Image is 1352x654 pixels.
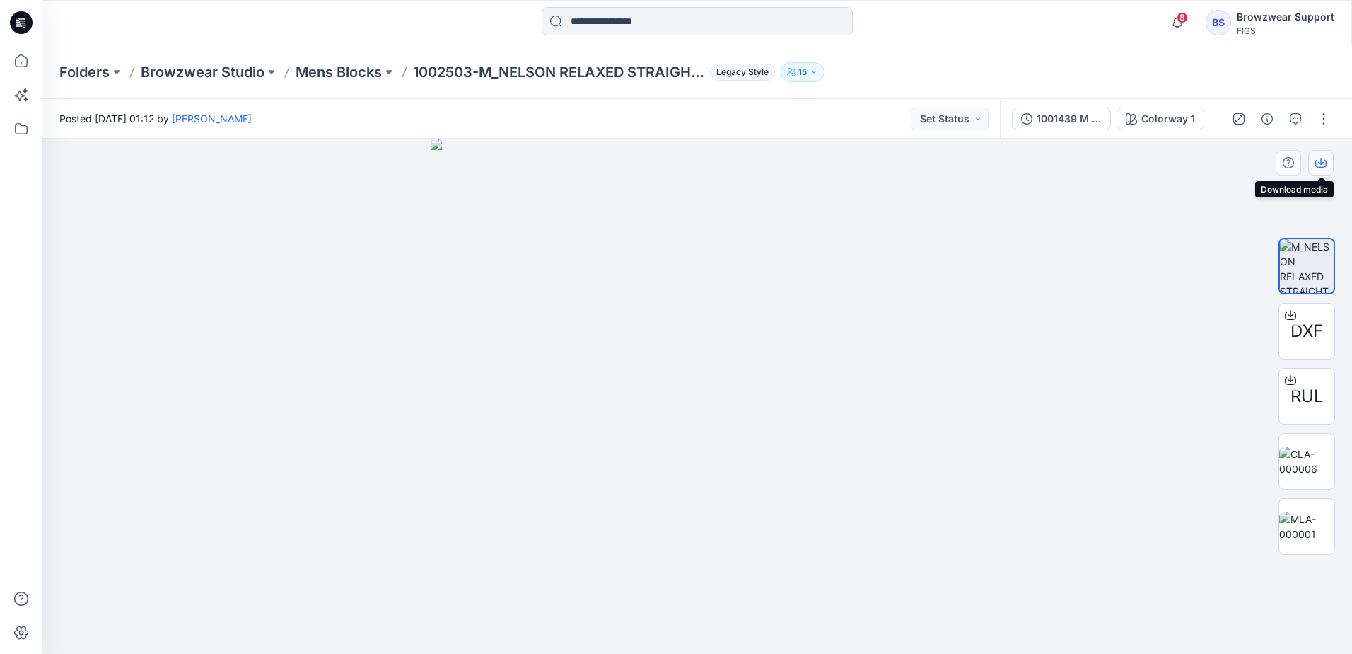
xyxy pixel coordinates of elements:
div: 1001439 M [PERSON_NAME] [1037,111,1102,127]
span: RUL [1290,384,1324,409]
div: Colorway 1 [1141,111,1195,127]
a: Mens Blocks [296,62,382,82]
button: Colorway 1 [1117,108,1204,130]
div: BS [1206,10,1231,35]
p: 1002503-M_NELSON RELAXED STRAIGHT LEG SCRUB PANT [413,62,704,82]
span: 8 [1177,12,1188,23]
div: FIGS [1237,25,1334,36]
span: Posted [DATE] 01:12 by [59,111,252,126]
a: [PERSON_NAME] [172,113,252,125]
button: 1001439 M [PERSON_NAME] [1012,108,1111,130]
a: Browzwear Studio [141,62,264,82]
img: eyJhbGciOiJIUzI1NiIsImtpZCI6IjAiLCJzbHQiOiJzZXMiLCJ0eXAiOiJKV1QifQ.eyJkYXRhIjp7InR5cGUiOiJzdG9yYW... [431,139,963,654]
button: Legacy Style [704,62,775,82]
a: Folders [59,62,110,82]
button: 15 [781,62,824,82]
p: 15 [798,64,807,80]
div: Browzwear Support [1237,8,1334,25]
span: Legacy Style [710,64,775,81]
img: M_NELSON RELAXED STRAIGHT LEG SCRUB PANT-Tech Pack-en [1280,239,1334,293]
img: MLA-000001 [1279,512,1334,541]
span: DXF [1290,319,1323,344]
img: CLA-000006 [1279,447,1334,476]
button: Details [1256,108,1278,130]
